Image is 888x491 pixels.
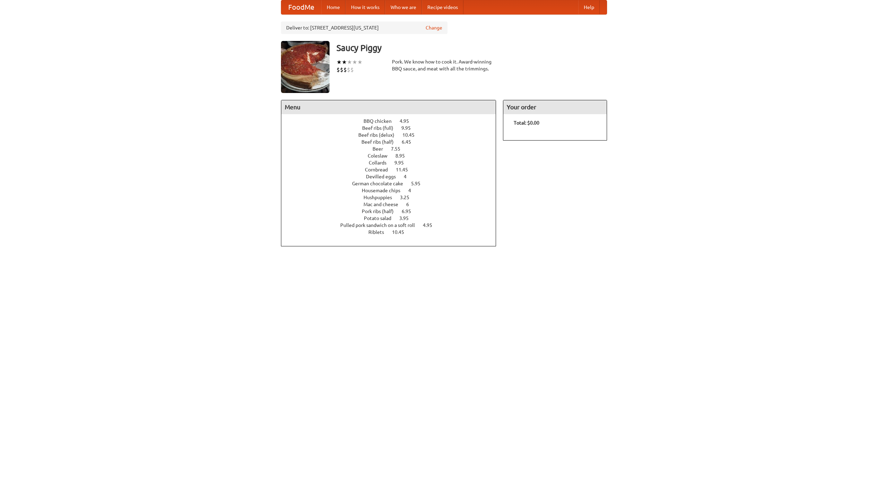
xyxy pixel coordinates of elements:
span: Housemade chips [362,188,407,193]
span: Riblets [368,229,391,235]
a: Housemade chips 4 [362,188,424,193]
a: Hushpuppies 3.25 [364,195,422,200]
span: Beef ribs (full) [362,125,400,131]
span: Hushpuppies [364,195,399,200]
a: Who we are [385,0,422,14]
img: angular.jpg [281,41,330,93]
li: ★ [336,58,342,66]
span: 11.45 [396,167,415,172]
span: German chocolate cake [352,181,410,186]
a: Beer 7.55 [373,146,413,152]
a: German chocolate cake 5.95 [352,181,433,186]
span: 4.95 [423,222,439,228]
a: Mac and cheese 6 [364,202,422,207]
a: Riblets 10.45 [368,229,417,235]
h4: Menu [281,100,496,114]
span: 5.95 [411,181,427,186]
span: 7.55 [391,146,407,152]
span: 6 [406,202,416,207]
h3: Saucy Piggy [336,41,607,55]
span: Beef ribs (delux) [358,132,401,138]
span: Cornbread [365,167,395,172]
div: Pork. We know how to cook it. Award-winning BBQ sauce, and meat with all the trimmings. [392,58,496,72]
li: $ [343,66,347,74]
span: 10.45 [392,229,411,235]
span: 3.95 [399,215,416,221]
li: $ [340,66,343,74]
a: Home [321,0,345,14]
li: $ [350,66,354,74]
a: Cornbread 11.45 [365,167,421,172]
span: 9.95 [394,160,411,166]
a: Beef ribs (delux) 10.45 [358,132,427,138]
li: ★ [357,58,362,66]
span: 6.95 [402,209,418,214]
li: ★ [342,58,347,66]
span: 4 [404,174,413,179]
a: How it works [345,0,385,14]
a: Pulled pork sandwich on a soft roll 4.95 [340,222,445,228]
a: Devilled eggs 4 [366,174,419,179]
h4: Your order [503,100,607,114]
div: Deliver to: [STREET_ADDRESS][US_STATE] [281,22,447,34]
a: Recipe videos [422,0,463,14]
li: $ [347,66,350,74]
span: 9.95 [401,125,418,131]
a: Pork ribs (half) 6.95 [362,209,424,214]
li: $ [336,66,340,74]
span: 6.45 [402,139,418,145]
span: 4 [408,188,418,193]
span: Coleslaw [368,153,394,159]
span: 8.95 [395,153,412,159]
span: Pork ribs (half) [362,209,401,214]
li: ★ [352,58,357,66]
b: Total: $0.00 [514,120,539,126]
span: Pulled pork sandwich on a soft roll [340,222,422,228]
a: Beef ribs (half) 6.45 [361,139,424,145]
span: 10.45 [402,132,421,138]
li: ★ [347,58,352,66]
a: Change [426,24,442,31]
span: Collards [369,160,393,166]
span: 4.95 [400,118,416,124]
a: Potato salad 3.95 [364,215,421,221]
span: Potato salad [364,215,398,221]
a: BBQ chicken 4.95 [364,118,422,124]
a: Help [578,0,600,14]
a: Collards 9.95 [369,160,417,166]
a: Coleslaw 8.95 [368,153,418,159]
span: BBQ chicken [364,118,399,124]
span: Beef ribs (half) [361,139,401,145]
span: Beer [373,146,390,152]
span: Mac and cheese [364,202,405,207]
a: FoodMe [281,0,321,14]
span: 3.25 [400,195,416,200]
span: Devilled eggs [366,174,403,179]
a: Beef ribs (full) 9.95 [362,125,424,131]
